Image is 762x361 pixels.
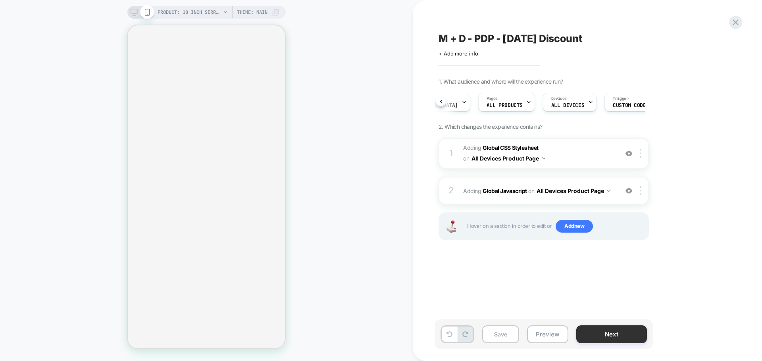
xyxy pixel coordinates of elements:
[439,32,583,44] span: M + D - PDP - [DATE] Discount
[537,185,610,197] button: All Devices Product Page
[556,220,593,233] span: Add new
[625,187,632,194] img: crossed eye
[542,157,545,159] img: down arrow
[551,96,567,101] span: Devices
[447,145,455,161] div: 1
[528,186,534,196] span: on
[527,325,568,343] button: Preview
[447,183,455,199] div: 2
[607,190,610,192] img: down arrow
[439,50,478,57] span: + Add more info
[640,149,641,158] img: close
[483,187,527,194] b: Global Javascript
[613,96,628,101] span: Trigger
[551,103,584,108] span: ALL DEVICES
[487,96,498,101] span: Pages
[613,103,646,108] span: Custom Code
[443,220,459,233] img: Joystick
[463,185,614,197] span: Adding
[439,78,563,85] span: 1. What audience and where will the experience run?
[439,123,542,130] span: 2. Which changes the experience contains?
[463,153,469,163] span: on
[471,153,545,164] button: All Devices Product Page
[576,325,647,343] button: Next
[487,103,523,108] span: ALL PRODUCTS
[625,150,632,157] img: crossed eye
[158,6,221,19] span: PRODUCT: 10 inch Serrated Knife
[467,220,644,233] span: Hover on a section in order to edit or
[640,186,641,195] img: close
[463,143,614,164] span: Adding
[237,6,267,19] span: Theme: MAIN
[482,325,519,343] button: Save
[483,144,539,151] b: Global CSS Stylesheet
